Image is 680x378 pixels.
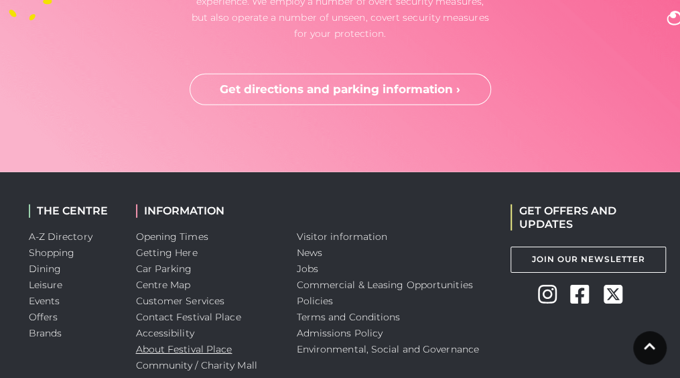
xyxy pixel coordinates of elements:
a: Commercial & Leasing Opportunities [297,279,473,291]
a: Contact Festival Place [136,311,241,323]
a: Getting Here [136,247,198,259]
a: Terms and Conditions [297,311,401,323]
a: Visitor information [297,231,388,243]
a: Offers [29,311,58,323]
a: Jobs [297,263,318,275]
a: Join Our Newsletter [511,247,666,273]
a: Leisure [29,279,63,291]
a: Brands [29,327,62,339]
a: Events [29,295,60,307]
a: Car Parking [136,263,192,275]
a: Opening Times [136,231,208,243]
a: Shopping [29,247,75,259]
a: About Festival Place [136,343,232,355]
a: Customer Services [136,295,225,307]
a: Policies [297,295,334,307]
a: A-Z Directory [29,231,92,243]
h2: THE CENTRE [29,204,116,217]
a: Admissions Policy [297,327,383,339]
h2: INFORMATION [136,204,277,217]
a: Environmental, Social and Governance [297,343,479,355]
a: Centre Map [136,279,191,291]
h2: GET OFFERS AND UPDATES [511,204,651,230]
a: Accessibility [136,327,194,339]
a: News [297,247,322,259]
a: Dining [29,263,62,275]
a: Get directions and parking information › [190,74,491,106]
